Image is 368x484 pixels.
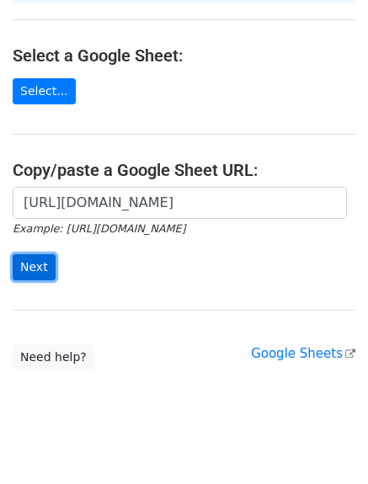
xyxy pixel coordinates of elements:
[13,222,185,235] small: Example: [URL][DOMAIN_NAME]
[13,254,56,280] input: Next
[13,78,76,104] a: Select...
[13,344,94,370] a: Need help?
[13,187,347,219] input: Paste your Google Sheet URL here
[13,160,355,180] h4: Copy/paste a Google Sheet URL:
[13,45,355,66] h4: Select a Google Sheet:
[284,403,368,484] iframe: Chat Widget
[251,346,355,361] a: Google Sheets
